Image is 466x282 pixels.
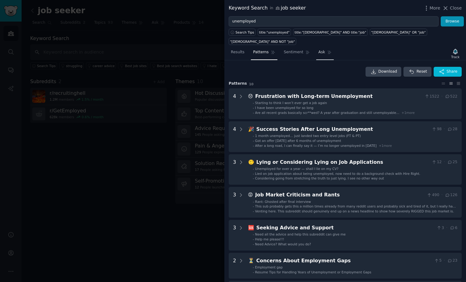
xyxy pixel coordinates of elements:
a: "[DEMOGRAPHIC_DATA]" AND NOT "job" [229,38,296,45]
span: ⏳ [248,258,254,264]
div: 3 [233,159,236,181]
div: - [253,204,254,208]
div: Seeking Advice and Support [256,224,434,232]
div: - [253,209,254,213]
div: - [253,232,254,236]
span: 🆘 [248,225,254,231]
span: 10 [249,82,254,86]
div: - [253,176,254,180]
div: - [253,270,254,274]
div: 3 [233,191,236,213]
span: After a long road, I can finally say it — I’m no longer unemployed in [DATE] [255,144,377,147]
div: - [253,237,254,241]
span: Sentiment [284,50,303,55]
span: Reset [416,69,427,75]
div: title:"[DEMOGRAPHIC_DATA]" AND title:"job" [295,30,366,34]
span: + 1 more [379,144,392,147]
div: Keyword Search job seeker [229,4,306,12]
span: Results [231,50,244,55]
span: More [430,5,440,11]
span: Rant: Ghosted after final interview [255,200,311,203]
div: "[DEMOGRAPHIC_DATA]" AND NOT "job" [230,39,295,44]
span: 490 [427,192,439,198]
span: · [444,258,445,264]
div: Concerns About Employment Gaps [256,257,432,265]
a: Ask [316,47,334,60]
span: 😡 [248,192,253,198]
a: title:"unemployed" [258,29,291,36]
div: Success Stories After Long Unemployment [256,126,429,133]
span: 1522 [424,94,439,99]
span: Lied on job application about being unemployed, now need to do a background check with Hire Right. [255,172,420,175]
button: Reset [403,67,431,77]
div: - [253,167,254,171]
span: · [444,159,445,165]
button: Browse [441,16,464,27]
div: 2 [233,257,236,274]
input: Try a keyword related to your business [229,16,439,27]
div: Job Market Criticism and Rants [255,191,424,199]
div: - [253,134,254,138]
a: Patterns [251,47,277,60]
span: Share [447,69,457,75]
div: Track [451,55,460,59]
span: · [441,94,443,99]
span: This sub probably gets this a million times already from many reddit users and probably sick and ... [255,204,457,212]
div: Frustration with Long-term Unemployment [255,93,422,100]
span: Ask [318,50,325,55]
span: 🎉 [248,126,254,132]
span: Are all recent grads basically scr**wed? A year after graduation and still unemployable… [255,111,399,115]
div: - [253,143,254,148]
span: 6 [450,225,457,231]
span: · [446,225,448,231]
div: "[DEMOGRAPHIC_DATA]" OR "job" [371,30,426,34]
span: 😞 [248,93,253,99]
span: Got an offer [DATE] after 6 months of unemployment [255,139,341,143]
span: 12 [431,159,442,165]
a: Download [366,67,402,77]
span: Pattern s [229,81,247,87]
span: + 1 more [402,111,415,115]
span: in [270,6,273,11]
span: · [441,192,443,198]
span: 🤥 [248,159,254,165]
div: 4 [233,93,236,115]
div: Lying or Considering Lying on Job Applications [256,159,429,166]
span: I have been unemployed for so long [255,106,313,110]
span: Help me please!!! [255,237,284,241]
div: - [253,199,254,204]
button: Close [442,5,462,11]
span: 98 [431,127,442,132]
div: - [253,106,254,110]
span: Resume Tips for Handling Years of Unemployment or Employment Gaps [255,270,371,274]
span: Employment gap [255,265,283,269]
span: 522 [445,94,457,99]
span: Search Tips [235,30,254,34]
a: Sentiment [282,47,312,60]
a: "[DEMOGRAPHIC_DATA]" OR "job" [370,29,427,36]
span: Download [378,69,397,75]
div: - [253,242,254,246]
span: 5 [434,258,442,264]
button: Search Tips [229,29,255,36]
span: Unemployed for over a year — shall I lie on my CV? [255,167,339,171]
span: 126 [445,192,457,198]
span: 3 [436,225,444,231]
div: - [253,101,254,105]
span: 28 [447,127,457,132]
a: Results [229,47,247,60]
div: title:"unemployed" [259,30,290,34]
span: Close [450,5,462,11]
span: Patterns [253,50,268,55]
span: Starting to think I won’t ever get a job again [255,101,327,105]
div: 3 [233,224,236,246]
button: Track [449,47,462,60]
span: Need all the advice and help this subreddit can give me [255,232,346,236]
button: Share [434,67,462,77]
button: More [423,5,440,11]
div: - [253,139,254,143]
div: - [253,171,254,176]
span: Venting here. This subreddit should genuinely end up on a news headline to show how severely RIGG... [255,209,454,213]
span: 23 [447,258,457,264]
div: 4 [233,126,236,148]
